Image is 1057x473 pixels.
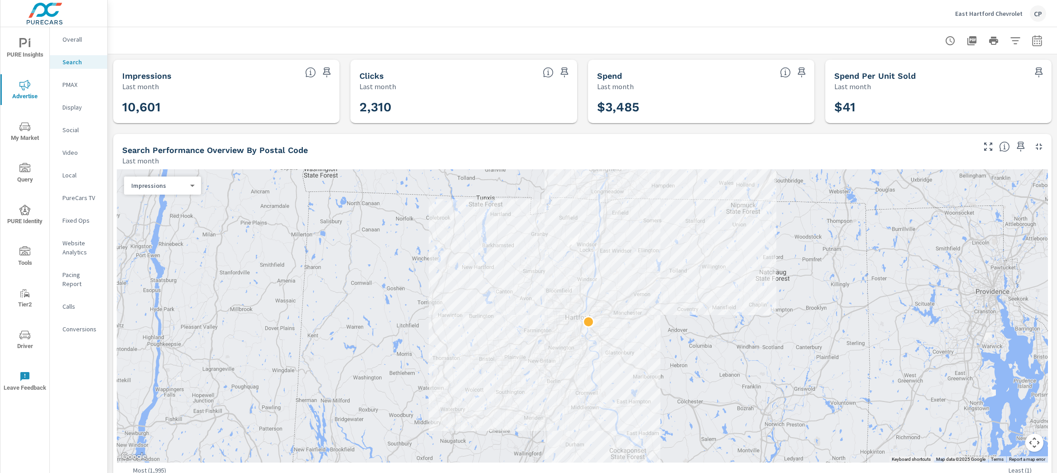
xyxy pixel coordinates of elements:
[62,171,100,180] p: Local
[124,182,194,190] div: Impressions
[122,155,159,166] p: Last month
[50,168,107,182] div: Local
[122,100,330,115] h3: 10,601
[119,451,149,463] a: Open this area in Google Maps (opens a new window)
[3,246,47,268] span: Tools
[3,38,47,60] span: PURE Insights
[122,145,308,155] h5: Search Performance Overview By Postal Code
[62,80,100,89] p: PMAX
[794,65,809,80] span: Save this to your personalized report
[122,81,159,92] p: Last month
[50,322,107,336] div: Conversions
[0,27,49,402] div: nav menu
[597,81,634,92] p: Last month
[3,121,47,143] span: My Market
[62,239,100,257] p: Website Analytics
[1006,32,1024,50] button: Apply Filters
[62,125,100,134] p: Social
[3,163,47,185] span: Query
[892,456,931,463] button: Keyboard shortcuts
[981,139,995,154] button: Make Fullscreen
[780,67,791,78] span: The amount of money spent on advertising during the period.
[50,78,107,91] div: PMAX
[62,216,100,225] p: Fixed Ops
[597,71,622,81] h5: Spend
[991,457,1004,462] a: Terms (opens in new tab)
[1014,139,1028,154] span: Save this to your personalized report
[359,81,396,92] p: Last month
[50,123,107,137] div: Social
[834,71,916,81] h5: Spend Per Unit Sold
[62,57,100,67] p: Search
[597,100,805,115] h3: $3,485
[50,55,107,69] div: Search
[557,65,572,80] span: Save this to your personalized report
[1032,65,1046,80] span: Save this to your personalized report
[1030,5,1046,22] div: CP
[3,330,47,352] span: Driver
[62,270,100,288] p: Pacing Report
[543,67,554,78] span: The number of times an ad was clicked by a consumer.
[122,71,172,81] h5: Impressions
[3,371,47,393] span: Leave Feedback
[1025,434,1043,452] button: Map camera controls
[1032,139,1046,154] button: Minimize Widget
[1028,32,1046,50] button: Select Date Range
[50,236,107,259] div: Website Analytics
[131,182,187,190] p: Impressions
[50,268,107,291] div: Pacing Report
[62,302,100,311] p: Calls
[50,33,107,46] div: Overall
[320,65,334,80] span: Save this to your personalized report
[50,146,107,159] div: Video
[62,193,100,202] p: PureCars TV
[359,71,384,81] h5: Clicks
[62,325,100,334] p: Conversions
[62,148,100,157] p: Video
[119,451,149,463] img: Google
[999,141,1010,152] span: Understand Search performance data by postal code. Individual postal codes can be selected and ex...
[305,67,316,78] span: The number of times an ad was shown on your behalf.
[3,288,47,310] span: Tier2
[985,32,1003,50] button: Print Report
[3,80,47,102] span: Advertise
[62,35,100,44] p: Overall
[359,100,568,115] h3: 2,310
[834,81,871,92] p: Last month
[955,10,1023,18] p: East Hartford Chevrolet
[834,100,1043,115] h3: $41
[50,214,107,227] div: Fixed Ops
[1009,457,1045,462] a: Report a map error
[963,32,981,50] button: "Export Report to PDF"
[3,205,47,227] span: PURE Identity
[50,300,107,313] div: Calls
[50,191,107,205] div: PureCars TV
[62,103,100,112] p: Display
[50,100,107,114] div: Display
[936,457,985,462] span: Map data ©2025 Google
